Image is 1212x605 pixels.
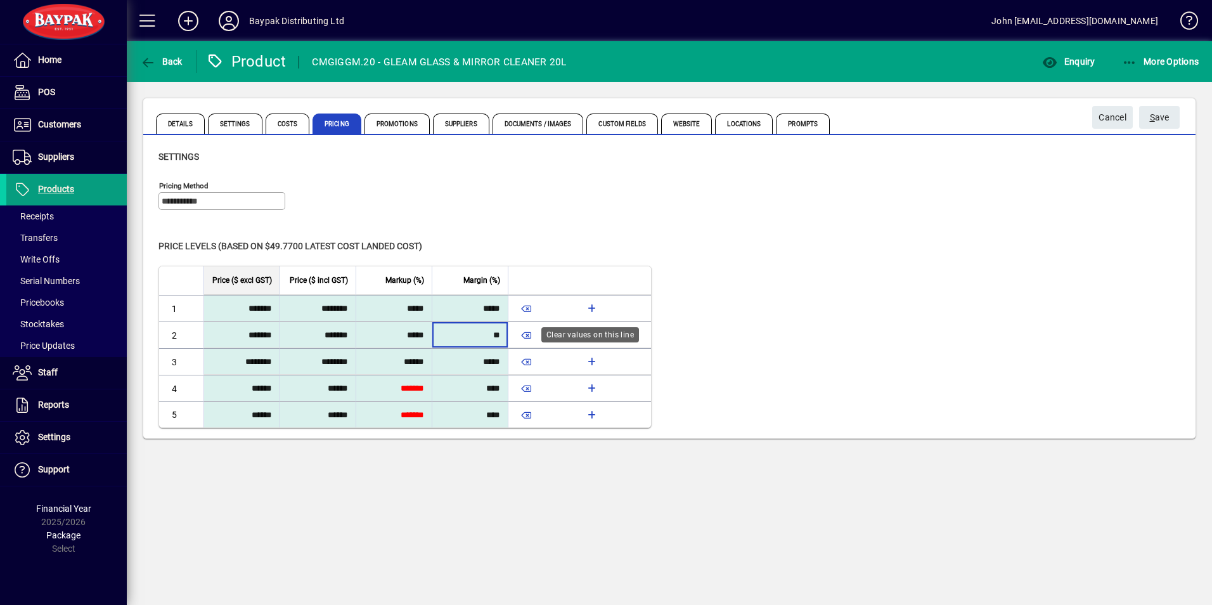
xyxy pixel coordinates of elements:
span: Write Offs [13,254,60,264]
span: Reports [38,400,69,410]
span: Pricing [313,114,361,134]
td: 1 [159,295,203,322]
span: Stocktakes [13,319,64,329]
a: POS [6,77,127,108]
div: Baypak Distributing Ltd [249,11,344,31]
span: Margin (%) [463,273,500,287]
span: Staff [38,367,58,377]
span: Pricebooks [13,297,64,308]
div: John [EMAIL_ADDRESS][DOMAIN_NAME] [991,11,1158,31]
td: 3 [159,348,203,375]
span: Products [38,184,74,194]
a: Settings [6,422,127,453]
a: Staff [6,357,127,389]
span: Back [140,56,183,67]
span: Receipts [13,211,54,221]
span: Price Updates [13,341,75,351]
span: Customers [38,119,81,129]
span: POS [38,87,55,97]
div: Product [206,51,287,72]
app-page-header-button: Back [127,50,197,73]
a: Knowledge Base [1171,3,1196,44]
button: Back [137,50,186,73]
a: Reports [6,389,127,421]
span: ave [1150,107,1170,128]
span: Serial Numbers [13,276,80,286]
span: Price ($ excl GST) [212,273,272,287]
a: Customers [6,109,127,141]
span: Website [661,114,712,134]
span: Support [38,464,70,474]
span: Cancel [1099,107,1126,128]
a: Transfers [6,227,127,249]
span: Enquiry [1042,56,1095,67]
span: S [1150,112,1155,122]
span: Costs [266,114,310,134]
span: Locations [715,114,773,134]
span: Promotions [364,114,430,134]
a: Pricebooks [6,292,127,313]
td: 2 [159,322,203,348]
button: Enquiry [1039,50,1098,73]
span: Markup (%) [385,273,424,287]
a: Serial Numbers [6,270,127,292]
a: Price Updates [6,335,127,356]
a: Suppliers [6,141,127,173]
span: Suppliers [433,114,489,134]
button: Add [168,10,209,32]
span: Price ($ incl GST) [290,273,348,287]
span: Home [38,55,61,65]
span: Settings [38,432,70,442]
div: Clear values on this line [541,327,639,342]
a: Write Offs [6,249,127,270]
td: 4 [159,375,203,401]
button: More Options [1119,50,1202,73]
span: Details [156,114,205,134]
a: Home [6,44,127,76]
a: Stocktakes [6,313,127,335]
span: Custom Fields [586,114,657,134]
button: Profile [209,10,249,32]
span: Settings [158,152,199,162]
td: 5 [159,401,203,427]
span: More Options [1122,56,1199,67]
a: Receipts [6,205,127,227]
span: Price levels (based on $49.7700 Latest cost landed cost) [158,241,422,251]
span: Settings [208,114,262,134]
mat-label: Pricing method [159,181,209,190]
button: Save [1139,106,1180,129]
span: Transfers [13,233,58,243]
span: Package [46,530,81,540]
a: Support [6,454,127,486]
span: Prompts [776,114,830,134]
div: CMGIGGM.20 - GLEAM GLASS & MIRROR CLEANER 20L [312,52,566,72]
button: Cancel [1092,106,1133,129]
span: Documents / Images [493,114,584,134]
span: Suppliers [38,152,74,162]
span: Financial Year [36,504,91,514]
